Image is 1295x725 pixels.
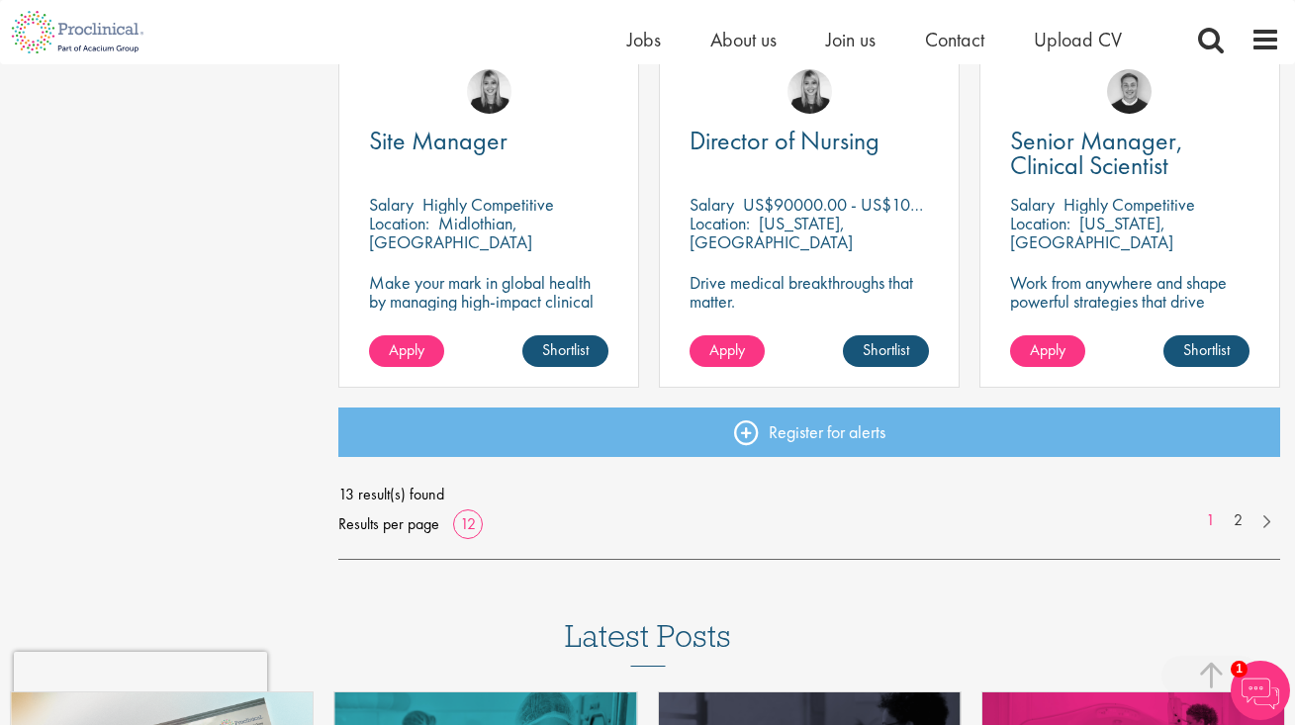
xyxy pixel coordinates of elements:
[14,652,267,711] iframe: reCAPTCHA
[690,212,750,234] span: Location:
[338,509,439,539] span: Results per page
[1231,661,1248,678] span: 1
[690,273,929,311] p: Drive medical breakthroughs that matter.
[1010,212,1070,234] span: Location:
[389,339,424,360] span: Apply
[453,513,483,534] a: 12
[1196,509,1225,532] a: 1
[369,129,608,153] a: Site Manager
[1010,124,1183,182] span: Senior Manager, Clinical Scientist
[787,69,832,114] img: Janelle Jones
[422,193,554,216] p: Highly Competitive
[369,124,508,157] span: Site Manager
[1064,193,1195,216] p: Highly Competitive
[690,129,929,153] a: Director of Nursing
[690,335,765,367] a: Apply
[690,212,853,253] p: [US_STATE], [GEOGRAPHIC_DATA]
[369,212,532,253] p: Midlothian, [GEOGRAPHIC_DATA]
[369,193,414,216] span: Salary
[1224,509,1252,532] a: 2
[369,212,429,234] span: Location:
[1107,69,1152,114] img: Bo Forsen
[338,408,1280,457] a: Register for alerts
[565,619,731,667] h3: Latest Posts
[710,27,777,52] a: About us
[1010,193,1055,216] span: Salary
[1231,661,1290,720] img: Chatbot
[467,69,511,114] img: Janelle Jones
[709,339,745,360] span: Apply
[1030,339,1065,360] span: Apply
[1163,335,1249,367] a: Shortlist
[522,335,608,367] a: Shortlist
[369,335,444,367] a: Apply
[690,124,879,157] span: Director of Nursing
[1010,129,1249,178] a: Senior Manager, Clinical Scientist
[743,193,1049,216] p: US$90000.00 - US$100000.00 per annum
[826,27,876,52] a: Join us
[1010,335,1085,367] a: Apply
[1034,27,1122,52] a: Upload CV
[338,480,1280,509] span: 13 result(s) found
[925,27,984,52] a: Contact
[843,335,929,367] a: Shortlist
[627,27,661,52] a: Jobs
[1010,273,1249,367] p: Work from anywhere and shape powerful strategies that drive results! Enjoy the freedom of remote ...
[690,193,734,216] span: Salary
[369,273,608,329] p: Make your mark in global health by managing high-impact clinical trials with a leading CRO.
[1010,212,1173,253] p: [US_STATE], [GEOGRAPHIC_DATA]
